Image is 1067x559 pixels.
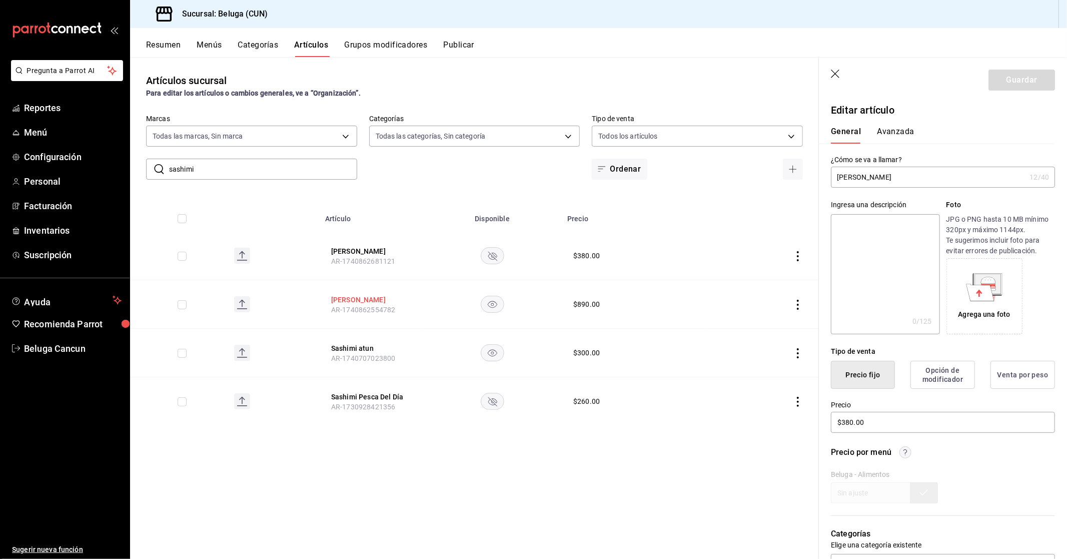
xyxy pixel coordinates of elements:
button: actions [793,251,803,261]
button: Publicar [443,40,474,57]
span: Facturación [24,199,122,213]
label: Precio [831,402,1055,409]
th: Disponible [423,200,561,232]
span: Todas las categorías, Sin categoría [376,131,486,141]
strong: Para editar los artículos o cambios generales, ve a “Organización”. [146,89,361,97]
div: $ 300.00 [573,348,600,358]
th: Precio [561,200,708,232]
span: Todas las marcas, Sin marca [153,131,243,141]
button: Pregunta a Parrot AI [11,60,123,81]
button: edit-product-location [331,392,411,402]
div: navigation tabs [831,127,1043,144]
span: Pregunta a Parrot AI [27,66,108,76]
div: Tipo de venta [831,346,1055,357]
button: Avanzada [877,127,914,144]
span: AR-1730928421356 [331,403,395,411]
button: Grupos modificadores [344,40,427,57]
button: Ordenar [592,159,647,180]
button: Menús [197,40,222,57]
span: Personal [24,175,122,188]
input: $0.00 [831,412,1055,433]
span: Todos los artículos [598,131,658,141]
span: Reportes [24,101,122,115]
button: edit-product-location [331,295,411,305]
p: Editar artículo [831,103,1055,118]
h3: Sucursal: Beluga (CUN) [174,8,268,20]
button: Venta por peso [990,361,1055,389]
p: JPG o PNG hasta 10 MB mínimo 320px y máximo 1144px. Te sugerimos incluir foto para evitar errores... [946,214,1055,256]
a: Pregunta a Parrot AI [7,73,123,83]
button: Artículos [294,40,328,57]
button: availability-product [481,296,504,313]
button: Resumen [146,40,181,57]
div: Precio por menú [831,446,891,458]
span: Configuración [24,150,122,164]
div: Ingresa una descripción [831,200,939,210]
span: Inventarios [24,224,122,237]
span: Beluga Cancun [24,342,122,355]
div: $ 890.00 [573,299,600,309]
label: Tipo de venta [592,116,803,123]
button: Categorías [238,40,279,57]
input: Buscar artículo [169,159,357,179]
div: Agrega una foto [949,261,1020,332]
button: actions [793,397,803,407]
button: actions [793,348,803,358]
div: 0 /125 [912,316,932,326]
button: Precio fijo [831,361,895,389]
button: availability-product [481,393,504,410]
span: AR-1740862681121 [331,257,395,265]
button: availability-product [481,344,504,361]
div: navigation tabs [146,40,1067,57]
div: Agrega una foto [958,309,1010,320]
button: availability-product [481,247,504,264]
span: Suscripción [24,248,122,262]
div: $ 380.00 [573,251,600,261]
button: General [831,127,861,144]
p: Foto [946,200,1055,210]
span: AR-1740862554782 [331,306,395,314]
label: ¿Cómo se va a llamar? [831,157,1055,164]
div: 12 /40 [1029,172,1049,182]
span: Sugerir nueva función [12,544,122,555]
span: Recomienda Parrot [24,317,122,331]
button: Opción de modificador [910,361,975,389]
button: edit-product-location [331,246,411,256]
button: actions [793,300,803,310]
p: Categorías [831,528,1055,540]
div: $ 260.00 [573,396,600,406]
label: Marcas [146,116,357,123]
span: Menú [24,126,122,139]
button: edit-product-location [331,343,411,353]
p: Elige una categoría existente [831,540,1055,550]
div: Artículos sucursal [146,73,227,88]
label: Categorías [369,116,580,123]
button: open_drawer_menu [110,26,118,34]
span: AR-1740707023800 [331,354,395,362]
span: Ayuda [24,294,109,306]
th: Artículo [319,200,423,232]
